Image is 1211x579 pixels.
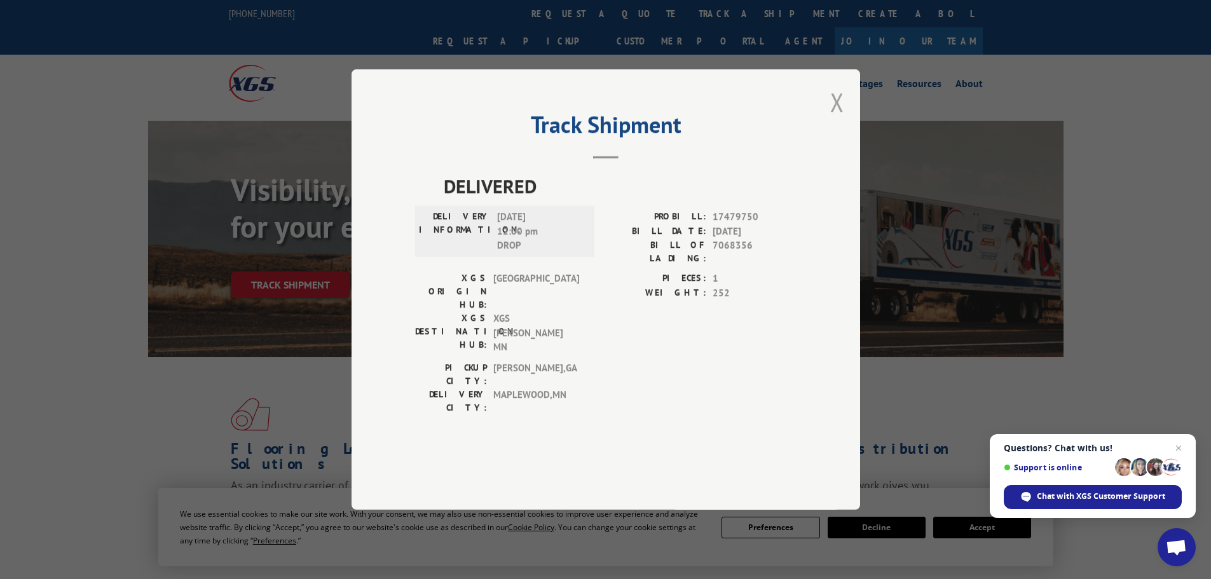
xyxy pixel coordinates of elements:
[415,116,797,140] h2: Track Shipment
[830,85,844,119] button: Close modal
[713,224,797,239] span: [DATE]
[493,311,579,355] span: XGS [PERSON_NAME] MN
[606,210,706,224] label: PROBILL:
[713,286,797,301] span: 252
[1158,528,1196,566] div: Open chat
[606,238,706,265] label: BILL OF LADING:
[713,238,797,265] span: 7068356
[1004,443,1182,453] span: Questions? Chat with us!
[415,388,487,414] label: DELIVERY CITY:
[444,172,797,200] span: DELIVERED
[1171,440,1186,456] span: Close chat
[419,210,491,253] label: DELIVERY INFORMATION:
[415,311,487,355] label: XGS DESTINATION HUB:
[1004,485,1182,509] div: Chat with XGS Customer Support
[1004,463,1111,472] span: Support is online
[606,271,706,286] label: PIECES:
[415,361,487,388] label: PICKUP CITY:
[606,286,706,301] label: WEIGHT:
[1037,491,1165,502] span: Chat with XGS Customer Support
[713,210,797,224] span: 17479750
[606,224,706,239] label: BILL DATE:
[493,271,579,311] span: [GEOGRAPHIC_DATA]
[493,361,579,388] span: [PERSON_NAME] , GA
[415,271,487,311] label: XGS ORIGIN HUB:
[497,210,583,253] span: [DATE] 12:00 pm DROP
[493,388,579,414] span: MAPLEWOOD , MN
[713,271,797,286] span: 1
